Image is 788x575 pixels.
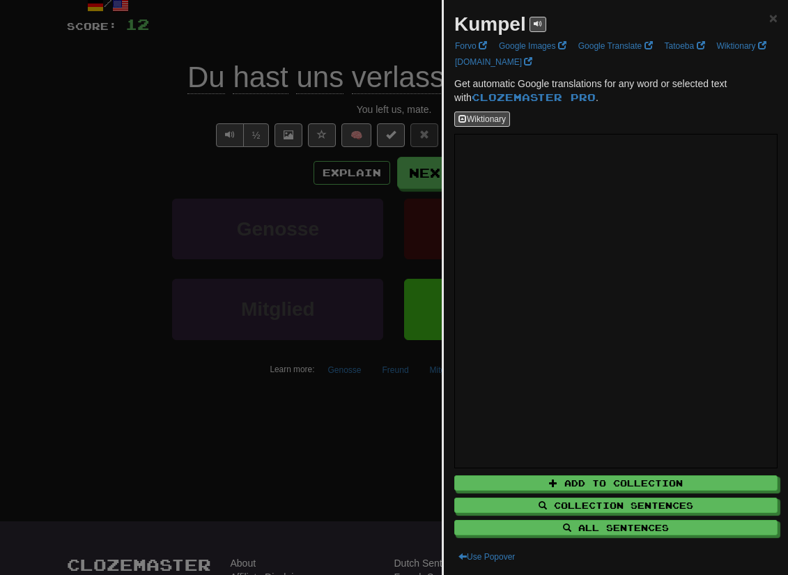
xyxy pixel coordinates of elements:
span: × [769,10,778,26]
button: Use Popover [454,549,519,565]
button: Add to Collection [454,475,778,491]
a: [DOMAIN_NAME] [451,54,536,70]
button: All Sentences [454,520,778,535]
p: Get automatic Google translations for any word or selected text with . [454,77,778,105]
a: Google Translate [574,38,657,54]
a: Wiktionary [713,38,771,54]
button: Close [769,10,778,25]
button: Wiktionary [454,112,510,127]
button: Collection Sentences [454,498,778,513]
a: Clozemaster Pro [472,91,596,103]
strong: Kumpel [454,13,526,35]
a: Forvo [451,38,491,54]
a: Tatoeba [660,38,709,54]
a: Google Images [495,38,571,54]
